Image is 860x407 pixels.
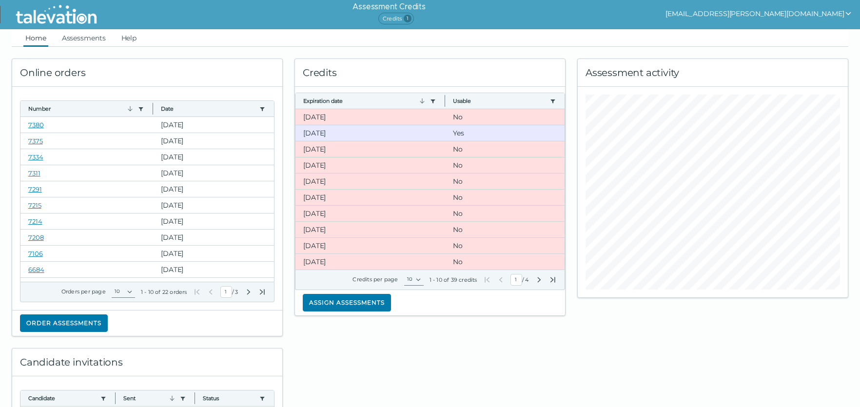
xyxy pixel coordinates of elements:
[258,288,266,296] button: Last Page
[497,276,505,284] button: Previous Page
[295,157,445,173] clr-dg-cell: [DATE]
[141,288,187,296] div: 1 - 10 of 22 orders
[295,222,445,237] clr-dg-cell: [DATE]
[535,276,543,284] button: Next Page
[61,288,106,295] label: Orders per page
[445,206,565,221] clr-dg-cell: No
[153,133,274,149] clr-dg-cell: [DATE]
[153,165,274,181] clr-dg-cell: [DATE]
[60,29,108,47] a: Assessments
[28,105,134,113] button: Number
[153,246,274,261] clr-dg-cell: [DATE]
[245,288,253,296] button: Next Page
[453,97,546,105] button: Usable
[153,213,274,229] clr-dg-cell: [DATE]
[28,394,97,402] button: Candidate
[445,157,565,173] clr-dg-cell: No
[28,169,40,177] a: 7311
[28,233,44,241] a: 7208
[295,125,445,141] clr-dg-cell: [DATE]
[445,222,565,237] clr-dg-cell: No
[123,394,176,402] button: Sent
[445,238,565,253] clr-dg-cell: No
[303,294,391,311] button: Assign assessments
[510,274,522,286] input: Current Page
[445,174,565,189] clr-dg-cell: No
[12,349,282,376] div: Candidate invitations
[153,230,274,245] clr-dg-cell: [DATE]
[445,141,565,157] clr-dg-cell: No
[12,59,282,87] div: Online orders
[28,250,43,257] a: 7106
[549,276,557,284] button: Last Page
[295,174,445,189] clr-dg-cell: [DATE]
[295,190,445,205] clr-dg-cell: [DATE]
[234,288,239,296] span: Total Pages
[483,276,491,284] button: First Page
[352,1,425,13] h6: Assessment Credits
[578,59,848,87] div: Assessment activity
[220,286,232,298] input: Current Page
[153,181,274,197] clr-dg-cell: [DATE]
[430,276,477,284] div: 1 - 10 of 39 credits
[150,98,156,119] button: Column resize handle
[404,15,411,22] span: 1
[445,125,565,141] clr-dg-cell: Yes
[153,117,274,133] clr-dg-cell: [DATE]
[28,266,44,273] a: 6684
[161,105,255,113] button: Date
[28,201,41,209] a: 7215
[295,238,445,253] clr-dg-cell: [DATE]
[295,141,445,157] clr-dg-cell: [DATE]
[295,206,445,221] clr-dg-cell: [DATE]
[153,262,274,277] clr-dg-cell: [DATE]
[483,274,557,286] div: /
[295,109,445,125] clr-dg-cell: [DATE]
[378,13,414,24] span: Credits
[207,288,215,296] button: Previous Page
[193,288,201,296] button: First Page
[295,59,565,87] div: Credits
[303,97,426,105] button: Expiration date
[28,185,42,193] a: 7291
[28,153,43,161] a: 7334
[153,149,274,165] clr-dg-cell: [DATE]
[445,254,565,270] clr-dg-cell: No
[295,254,445,270] clr-dg-cell: [DATE]
[28,217,42,225] a: 7214
[12,2,101,27] img: Talevation_Logo_Transparent_white.png
[352,276,398,283] label: Credits per page
[28,137,43,145] a: 7375
[193,286,266,298] div: /
[28,121,44,129] a: 7380
[20,314,108,332] button: Order assessments
[23,29,48,47] a: Home
[445,190,565,205] clr-dg-cell: No
[524,276,529,284] span: Total Pages
[665,8,852,19] button: show user actions
[442,90,448,111] button: Column resize handle
[153,197,274,213] clr-dg-cell: [DATE]
[445,109,565,125] clr-dg-cell: No
[119,29,139,47] a: Help
[203,394,255,402] button: Status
